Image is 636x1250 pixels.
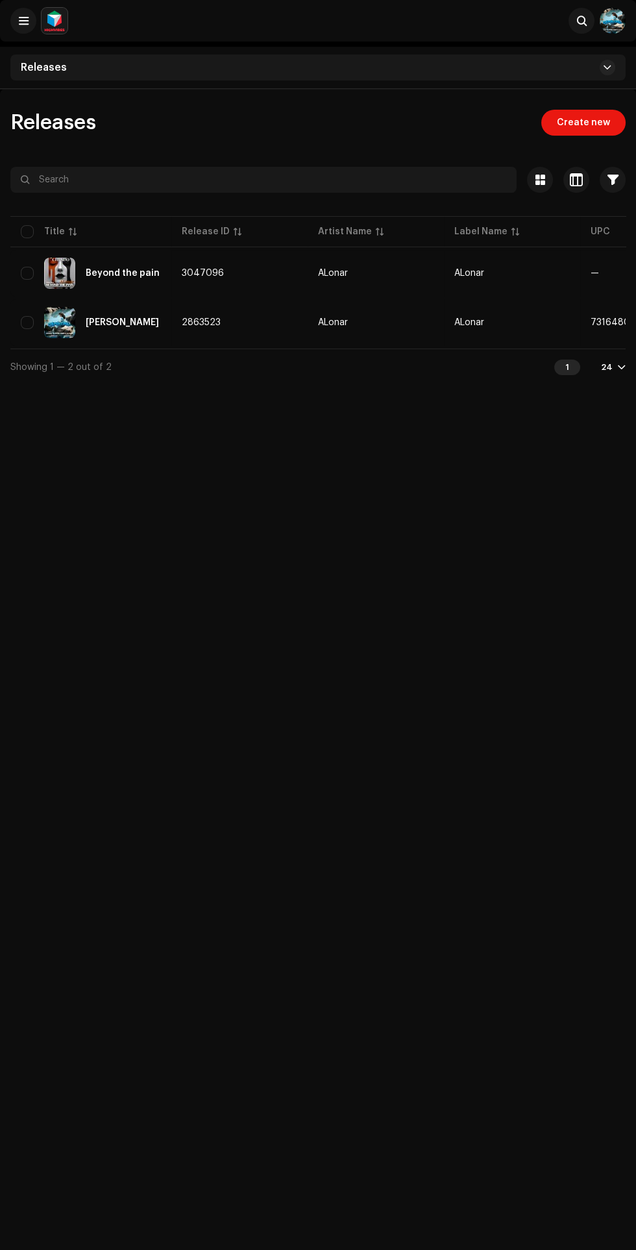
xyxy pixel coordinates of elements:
[318,269,348,278] div: ALonar
[318,318,348,327] div: ALonar
[591,269,599,278] span: —
[86,318,159,327] div: Chantal
[318,225,372,238] div: Artist Name
[600,8,626,34] img: b0b2e603-e0dd-4d00-941e-d3d0124915d9
[601,362,613,373] div: 24
[44,258,75,289] img: 6398a20c-9774-4d65-b59f-61f4656ee149
[182,269,224,278] span: 3047096
[557,110,610,136] span: Create new
[554,360,580,375] div: 1
[10,167,517,193] input: Search
[42,8,67,34] img: feab3aad-9b62-475c-8caf-26f15a9573ee
[44,307,75,338] img: 06558eb7-0748-4c56-a638-be79f5861381
[541,110,626,136] button: Create new
[86,269,160,278] div: Beyond the pain
[318,318,434,327] span: ALonar
[10,112,96,133] span: Releases
[454,225,508,238] div: Label Name
[10,363,112,372] span: Showing 1 — 2 out of 2
[182,318,221,327] span: 2863523
[21,62,67,73] span: Releases
[44,225,65,238] div: Title
[182,225,230,238] div: Release ID
[454,318,484,327] span: ALonar
[318,269,434,278] span: ALonar
[454,269,484,278] span: ALonar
